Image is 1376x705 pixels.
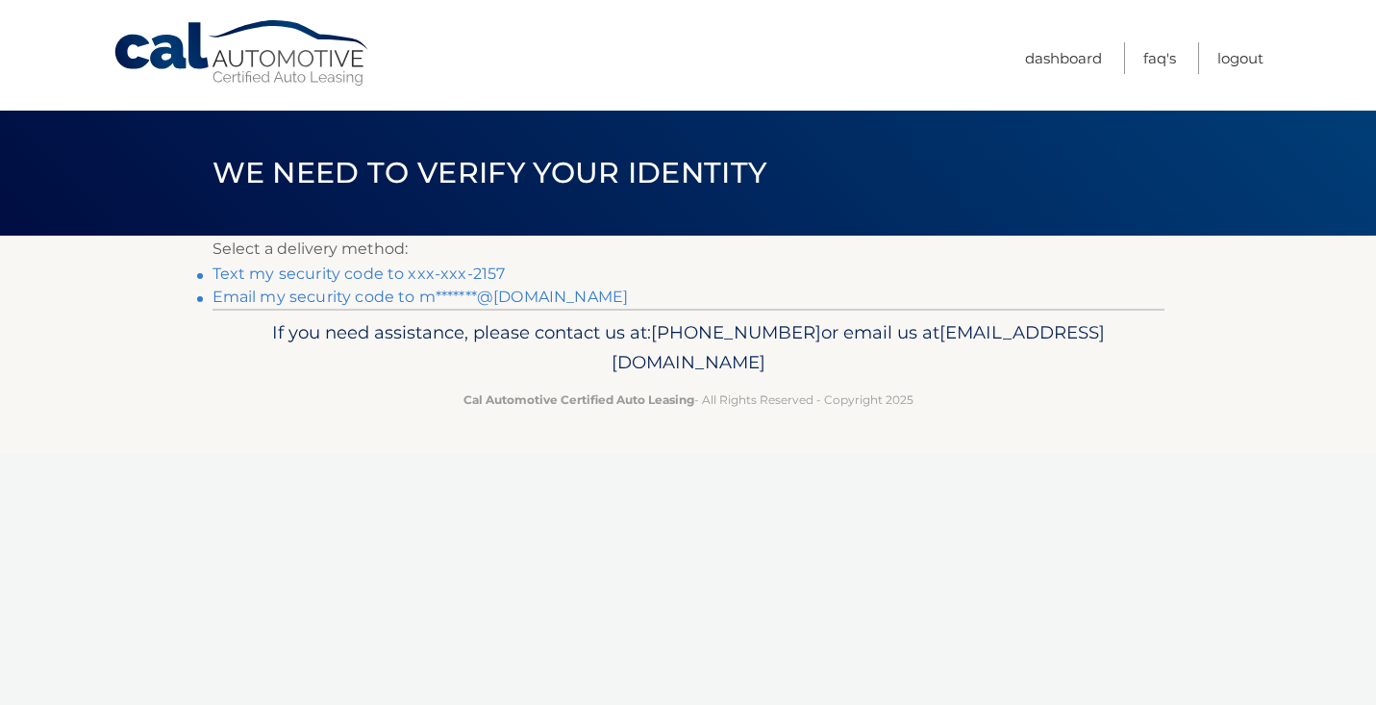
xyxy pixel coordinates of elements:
[225,317,1152,379] p: If you need assistance, please contact us at: or email us at
[225,390,1152,410] p: - All Rights Reserved - Copyright 2025
[1217,42,1263,74] a: Logout
[1025,42,1102,74] a: Dashboard
[463,392,694,407] strong: Cal Automotive Certified Auto Leasing
[213,236,1164,263] p: Select a delivery method:
[113,19,372,88] a: Cal Automotive
[213,155,767,190] span: We need to verify your identity
[1143,42,1176,74] a: FAQ's
[213,264,506,283] a: Text my security code to xxx-xxx-2157
[213,288,629,306] a: Email my security code to m*******@[DOMAIN_NAME]
[651,321,821,343] span: [PHONE_NUMBER]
